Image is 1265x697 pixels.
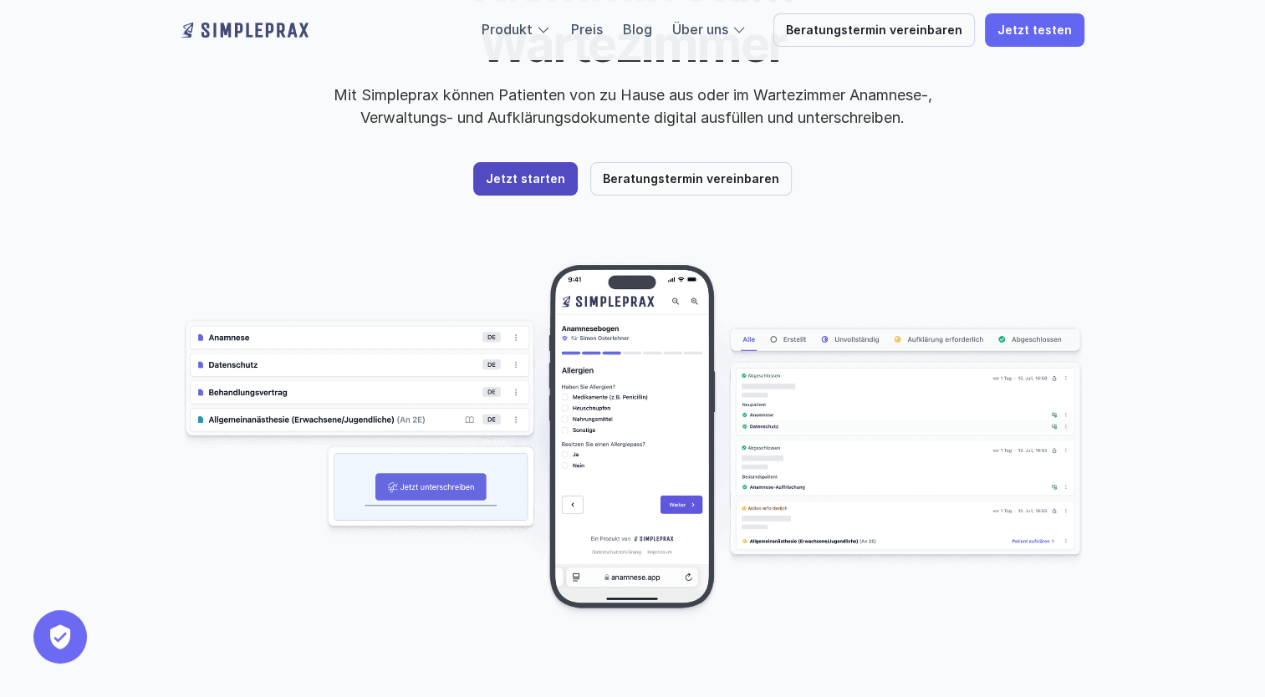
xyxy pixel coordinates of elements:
[773,13,975,47] a: Beratungstermin vereinbaren
[672,21,728,38] a: Über uns
[571,21,603,38] a: Preis
[786,23,962,38] p: Beratungstermin vereinbaren
[603,172,779,186] p: Beratungstermin vereinbaren
[590,162,792,196] a: Beratungstermin vereinbaren
[181,262,1084,622] img: Beispielscreenshots aus der Simpleprax Anwendung
[486,172,565,186] p: Jetzt starten
[997,23,1072,38] p: Jetzt testen
[985,13,1084,47] a: Jetzt testen
[623,21,652,38] a: Blog
[482,21,533,38] a: Produkt
[319,84,946,129] p: Mit Simpleprax können Patienten von zu Hause aus oder im Wartezimmer Anamnese-, Verwaltungs- und ...
[473,162,578,196] a: Jetzt starten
